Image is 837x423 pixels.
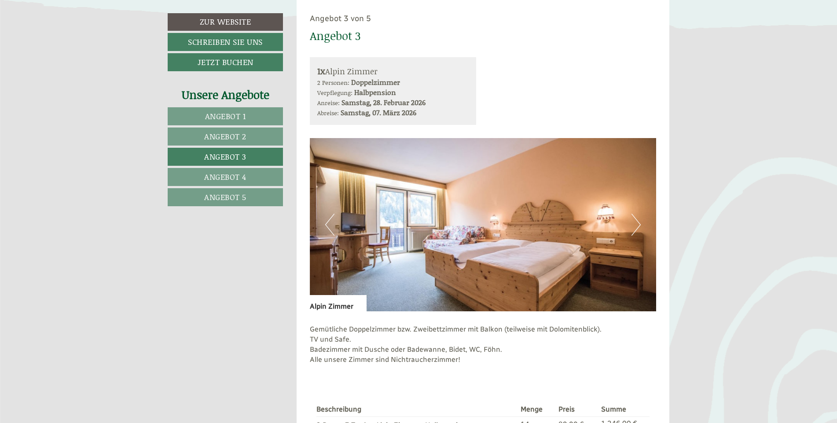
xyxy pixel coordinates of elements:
th: Preis [555,403,598,416]
span: Angebot 4 [204,171,246,182]
a: Schreiben Sie uns [168,33,283,51]
span: Angebot 2 [204,131,246,142]
small: 2 Personen: [317,78,349,87]
small: Verpflegung: [317,88,352,97]
button: Next [631,214,641,236]
div: Alpin Zimmer [310,295,367,312]
button: Previous [325,214,334,236]
a: Zur Website [168,13,283,31]
div: Unsere Angebote [168,87,283,103]
b: Samstag, 28. Februar 2026 [341,97,426,107]
b: Halbpension [354,87,396,97]
span: Angebot 5 [204,191,246,203]
img: image [310,138,657,311]
b: 1x [317,65,325,77]
span: Angebot 3 [204,151,246,162]
span: Angebot 1 [205,110,246,122]
p: Gemütliche Doppelzimmer bzw. Zweibettzimmer mit Balkon (teilweise mit Dolomitenblick). TV und Saf... [310,325,657,365]
div: Alpin Zimmer [317,65,469,77]
span: Angebot 3 von 5 [310,14,371,23]
th: Beschreibung [316,403,517,416]
b: Samstag, 07. März 2026 [341,107,416,117]
small: Abreise: [317,108,339,117]
small: Anreise: [317,98,340,107]
th: Summe [598,403,650,416]
div: Angebot 3 [310,28,361,44]
th: Menge [517,403,555,416]
a: Jetzt buchen [168,53,283,71]
b: Doppelzimmer [351,77,400,87]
